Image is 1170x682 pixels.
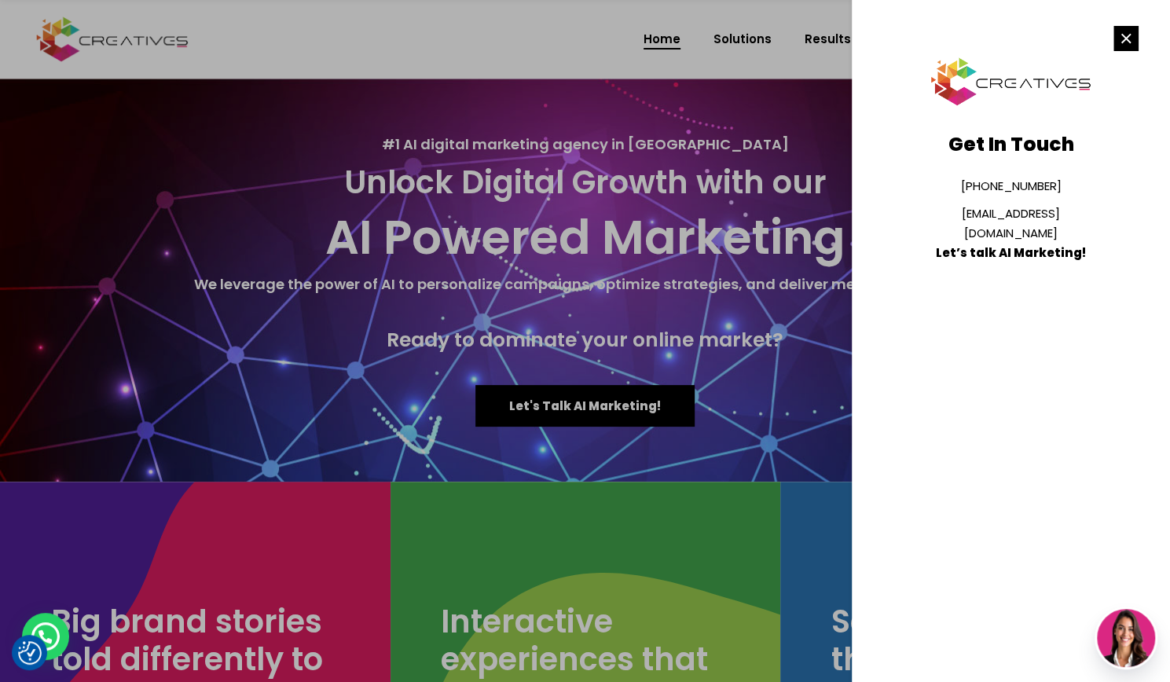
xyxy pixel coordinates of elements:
[948,130,1074,158] strong: Get In Touch
[18,641,42,665] button: Consent Preferences
[927,56,1095,107] img: Creatives | Home
[1097,609,1155,667] img: agent
[1113,26,1139,51] a: link
[22,613,69,660] div: WhatsApp contact
[936,244,1086,261] a: Let’s talk AI Marketing!
[962,205,1060,241] a: [EMAIL_ADDRESS][DOMAIN_NAME]
[18,641,42,665] img: Revisit consent button
[927,176,1095,196] p: [PHONE_NUMBER]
